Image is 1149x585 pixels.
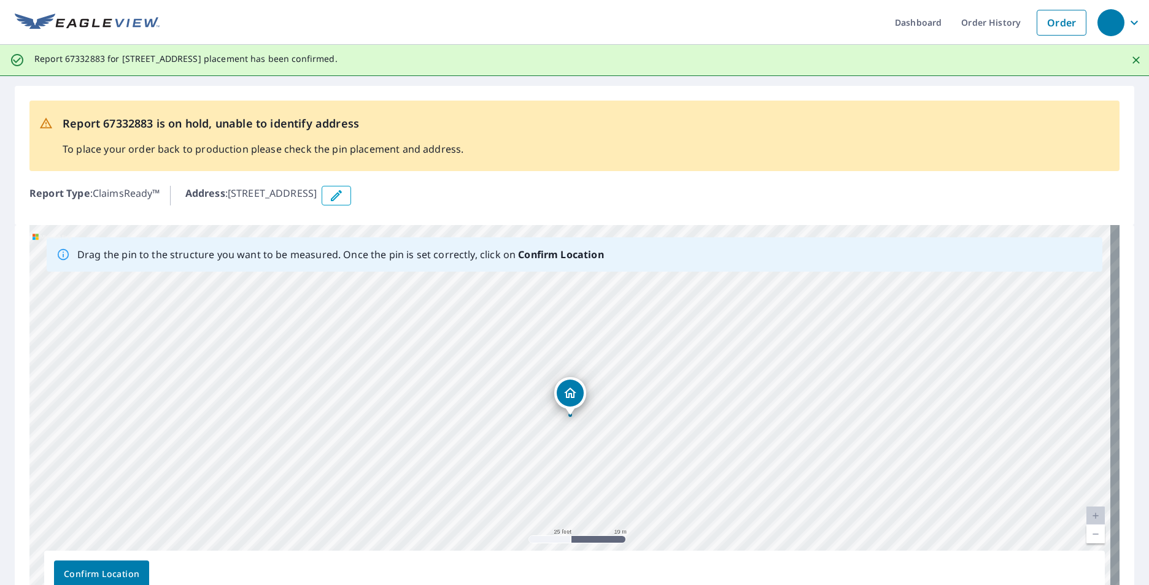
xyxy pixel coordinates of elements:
[554,377,586,415] div: Dropped pin, building 1, Residential property, 150 N Oak St Lot 4 Valparaiso, NE 68065
[518,248,603,261] b: Confirm Location
[185,186,225,200] b: Address
[1128,52,1144,68] button: Close
[29,186,160,205] p: : ClaimsReady™
[77,247,604,262] p: Drag the pin to the structure you want to be measured. Once the pin is set correctly, click on
[63,115,463,132] p: Report 67332883 is on hold, unable to identify address
[63,142,463,156] p: To place your order back to production please check the pin placement and address.
[1086,507,1105,525] a: Current Level 20, Zoom In Disabled
[185,186,317,205] p: : [STREET_ADDRESS]
[1086,525,1105,543] a: Current Level 20, Zoom Out
[34,53,338,64] p: Report 67332883 for [STREET_ADDRESS] placement has been confirmed.
[1037,10,1086,36] a: Order
[29,186,90,200] b: Report Type
[64,567,139,582] span: Confirm Location
[15,13,160,32] img: EV Logo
